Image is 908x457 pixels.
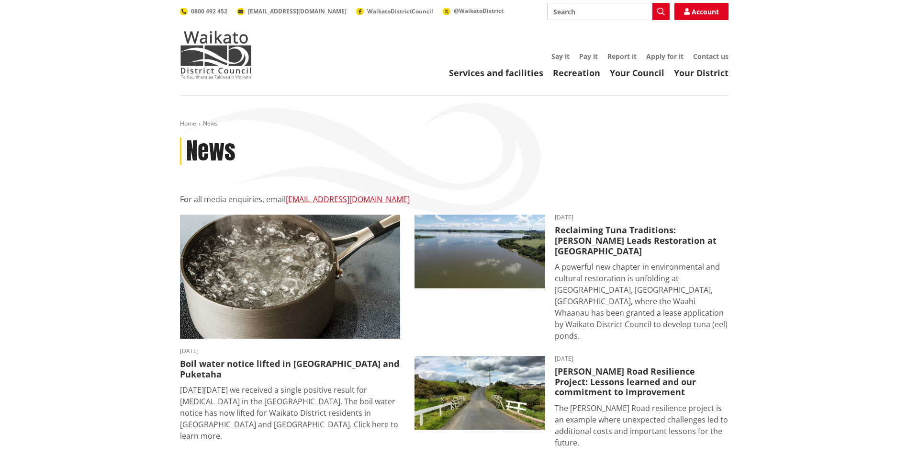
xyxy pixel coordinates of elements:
[579,52,598,61] a: Pay it
[180,31,252,79] img: Waikato District Council - Te Kaunihera aa Takiwaa o Waikato
[180,120,729,128] nav: breadcrumb
[547,3,670,20] input: Search input
[555,366,729,398] h3: [PERSON_NAME] Road Resilience Project: Lessons learned and our commitment to improvement
[555,261,729,342] p: A powerful new chapter in environmental and cultural restoration is unfolding at [GEOGRAPHIC_DATA...
[186,137,235,165] h1: News
[674,67,729,79] a: Your District
[180,7,227,15] a: 0800 492 452
[180,359,400,379] h3: Boil water notice lifted in [GEOGRAPHIC_DATA] and Puketaha
[693,52,729,61] a: Contact us
[180,215,400,442] a: boil water notice gordonton puketaha [DATE] Boil water notice lifted in [GEOGRAPHIC_DATA] and Puk...
[180,119,196,127] a: Home
[180,348,400,354] time: [DATE]
[180,194,729,205] p: For all media enquiries, email
[203,119,218,127] span: News
[237,7,347,15] a: [EMAIL_ADDRESS][DOMAIN_NAME]
[180,215,400,339] img: boil water notice
[286,194,410,205] a: [EMAIL_ADDRESS][DOMAIN_NAME]
[555,215,729,220] time: [DATE]
[180,384,400,442] p: [DATE][DATE] we received a single positive result for [MEDICAL_DATA] in the [GEOGRAPHIC_DATA]. Th...
[551,52,570,61] a: Say it
[248,7,347,15] span: [EMAIL_ADDRESS][DOMAIN_NAME]
[454,7,504,15] span: @WaikatoDistrict
[449,67,543,79] a: Services and facilities
[607,52,637,61] a: Report it
[415,215,729,342] a: [DATE] Reclaiming Tuna Traditions: [PERSON_NAME] Leads Restoration at [GEOGRAPHIC_DATA] A powerfu...
[443,7,504,15] a: @WaikatoDistrict
[191,7,227,15] span: 0800 492 452
[367,7,433,15] span: WaikatoDistrictCouncil
[555,225,729,256] h3: Reclaiming Tuna Traditions: [PERSON_NAME] Leads Restoration at [GEOGRAPHIC_DATA]
[674,3,729,20] a: Account
[415,356,545,430] img: PR-21222 Huia Road Relience Munro Road Bridge
[555,402,729,448] p: The [PERSON_NAME] Road resilience project is an example where unexpected challenges led to additi...
[610,67,664,79] a: Your Council
[415,356,729,448] a: [DATE] [PERSON_NAME] Road Resilience Project: Lessons learned and our commitment to improvement T...
[356,7,433,15] a: WaikatoDistrictCouncil
[415,215,545,288] img: Waahi Lake
[553,67,600,79] a: Recreation
[555,356,729,362] time: [DATE]
[646,52,684,61] a: Apply for it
